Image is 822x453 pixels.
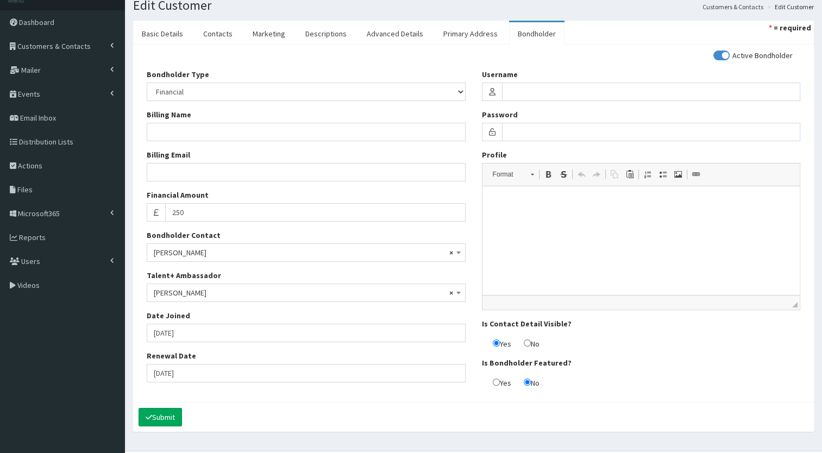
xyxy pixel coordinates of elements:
span: Lorna Leach [147,284,466,302]
label: Username [482,69,518,80]
a: Undo (Ctrl+Z) [574,167,589,181]
span: Videos [17,280,40,290]
span: Files [17,185,33,194]
strong: = required [774,23,811,33]
input: Yes [493,379,500,386]
label: Yes [482,337,511,349]
input: No [524,379,531,386]
span: Lorna Leach [147,243,466,262]
span: Format [487,167,525,181]
a: Insert/Remove Numbered List [640,167,655,181]
label: Renewal Date [147,350,196,361]
a: Customers & Contacts [702,2,763,11]
label: Yes [482,376,511,388]
a: Image [670,167,686,181]
label: No [513,376,539,388]
span: Distribution Lists [19,137,73,147]
a: Redo (Ctrl+Y) [589,167,604,181]
iframe: Rich Text Editor, profile [482,186,800,295]
label: Financial Amount [147,190,209,200]
label: Date Joined [147,310,190,321]
span: Mailer [21,65,41,75]
span: Lorna Leach [154,285,459,300]
a: Advanced Details [358,22,432,45]
a: Link (Ctrl+L) [688,167,704,181]
a: Descriptions [297,22,355,45]
span: Users [21,256,40,266]
span: Dashboard [19,17,54,27]
span: Events [18,89,40,99]
a: Insert/Remove Bulleted List [655,167,670,181]
input: Yes [493,339,500,347]
span: × [449,285,453,300]
a: Primary Address [435,22,506,45]
label: Is Contact Detail Visible? [482,318,572,329]
span: × [449,245,453,260]
label: Talent+ Ambassador [147,270,221,281]
label: Bondholder Type [147,69,209,80]
a: Basic Details [133,22,192,45]
span: Customers & Contacts [17,41,91,51]
a: Marketing [244,22,294,45]
a: Bold (Ctrl+B) [541,167,556,181]
a: Copy (Ctrl+C) [607,167,622,181]
a: Bondholder [509,22,564,45]
label: Password [482,109,518,120]
span: Actions [18,161,42,171]
label: Is Bondholder Featured? [482,357,572,368]
label: Bondholder Contact [147,230,221,241]
a: Paste (Ctrl+V) [622,167,637,181]
label: Active Bondholder [713,52,793,59]
label: Profile [482,149,507,160]
span: Reports [19,232,46,242]
button: Submit [139,408,182,426]
span: Drag to resize [792,302,798,307]
span: Email Inbox [20,113,56,123]
a: Contacts [194,22,241,45]
label: Billing Name [147,109,191,120]
a: Strike Through [556,167,571,181]
input: No [524,339,531,347]
label: Billing Email [147,149,190,160]
a: Format [487,167,539,182]
span: Microsoft365 [18,209,60,218]
span: Lorna Leach [154,245,459,260]
label: No [513,337,539,349]
li: Edit Customer [764,2,814,11]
